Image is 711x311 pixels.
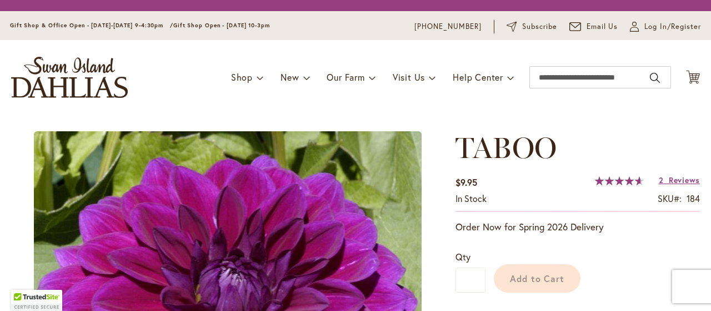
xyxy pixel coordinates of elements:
[281,71,299,83] span: New
[659,175,700,185] a: 2 Reviews
[455,251,470,263] span: Qty
[231,71,253,83] span: Shop
[173,22,270,29] span: Gift Shop Open - [DATE] 10-3pm
[595,176,644,185] div: 93%
[8,271,39,303] iframe: Launch Accessibility Center
[669,175,700,185] span: Reviews
[455,176,477,188] span: $9.95
[453,71,503,83] span: Help Center
[11,57,128,98] a: store logo
[455,220,700,234] p: Order Now for Spring 2026 Delivery
[644,21,701,32] span: Log In/Register
[393,71,425,83] span: Visit Us
[455,130,557,165] span: TABOO
[569,21,618,32] a: Email Us
[522,21,557,32] span: Subscribe
[327,71,364,83] span: Our Farm
[455,192,487,205] div: Availability
[414,21,482,32] a: [PHONE_NUMBER]
[658,192,682,204] strong: SKU
[455,192,487,204] span: In stock
[687,192,700,205] div: 184
[10,22,173,29] span: Gift Shop & Office Open - [DATE]-[DATE] 9-4:30pm /
[659,175,664,185] span: 2
[630,21,701,32] a: Log In/Register
[587,21,618,32] span: Email Us
[650,69,660,87] button: Search
[507,21,557,32] a: Subscribe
